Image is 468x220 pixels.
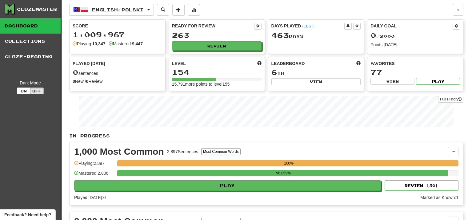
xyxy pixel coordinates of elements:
div: 77 [370,68,460,76]
div: Mastered: [109,41,143,47]
div: Playing: [73,41,106,47]
div: Daily Goal [370,23,453,30]
div: Marked as Known: 1 [420,194,458,201]
span: 6 [271,68,277,76]
button: Review (30) [385,180,458,191]
div: Score [73,23,162,29]
strong: 0 [73,79,75,84]
button: Add sentence to collection [172,4,185,16]
div: Mastered: 2,806 [74,170,114,180]
button: Off [30,88,44,94]
span: Level [172,60,186,67]
button: Search sentences [157,4,169,16]
button: More stats [188,4,200,16]
div: 100% [119,160,458,166]
p: In Progress [69,133,463,139]
span: 0 [370,31,376,39]
span: Played [DATE]: 0 [74,195,106,200]
span: This week in points, UTC [356,60,361,67]
div: Dark Mode [5,80,56,86]
a: Full History [438,96,463,103]
div: Day s [271,31,361,39]
div: New / Review [73,78,162,84]
div: Favorites [370,60,460,67]
div: 263 [172,31,262,39]
button: Review [172,41,262,51]
span: Leaderboard [271,60,305,67]
span: Played [DATE] [73,60,105,67]
div: 1,000 Most Common [74,147,164,156]
div: Days Played [271,23,345,29]
button: On [17,88,30,94]
div: sentences [73,68,162,76]
span: English / Polski [92,7,144,12]
a: (CEST) [302,24,314,28]
div: 96.859% [119,170,448,176]
div: 2,897 Sentences [167,149,198,155]
button: Play [416,78,460,85]
strong: 0 [86,79,89,84]
button: View [370,78,414,85]
div: 15,791 more points to level 155 [172,81,262,87]
span: Score more points to level up [257,60,262,67]
div: Clozemaster [17,6,57,12]
div: 1,009,967 [73,31,162,39]
button: Most Common Words [201,148,241,155]
div: Ready for Review [172,23,254,29]
div: th [271,68,361,76]
button: English/Polski [69,4,154,16]
span: 0 [73,68,78,76]
button: Play [74,180,381,191]
div: Playing: 2,897 [74,160,114,170]
span: / 2000 [370,34,395,39]
button: View [271,78,361,85]
strong: 10,347 [92,41,106,46]
strong: 9,447 [132,41,143,46]
div: Points [DATE] [370,42,460,48]
span: Open feedback widget [4,212,51,218]
div: 154 [172,68,262,76]
span: 463 [271,31,289,39]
